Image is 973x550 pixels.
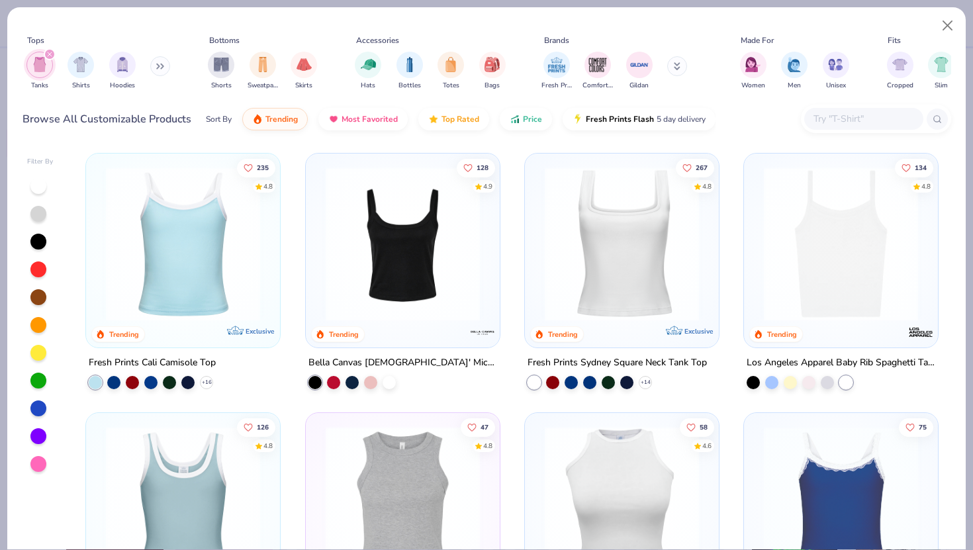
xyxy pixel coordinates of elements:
[295,81,312,91] span: Skirts
[787,57,802,72] img: Men Image
[308,355,497,371] div: Bella Canvas [DEMOGRAPHIC_DATA]' Micro Ribbed Scoop Tank
[396,52,423,91] button: filter button
[700,424,708,431] span: 58
[355,52,381,91] div: filter for Hats
[588,55,608,75] img: Comfort Colors Image
[211,81,232,91] span: Shorts
[89,355,216,371] div: Fresh Prints Cali Camisole Top
[248,52,278,91] div: filter for Sweatpants
[528,355,707,371] div: Fresh Prints Sydney Square Neck Tank Top
[740,52,766,91] div: filter for Women
[706,167,873,321] img: 63ed7c8a-03b3-4701-9f69-be4b1adc9c5f
[740,52,766,91] button: filter button
[263,181,273,191] div: 4.8
[206,113,232,125] div: Sort By
[115,57,130,72] img: Hoodies Image
[248,81,278,91] span: Sweatpants
[523,114,542,124] span: Price
[823,52,849,91] button: filter button
[402,57,417,72] img: Bottles Image
[23,111,191,127] div: Browse All Customizable Products
[257,164,269,171] span: 235
[109,52,136,91] div: filter for Hoodies
[318,108,408,130] button: Most Favorited
[538,167,706,321] img: 94a2aa95-cd2b-4983-969b-ecd512716e9a
[479,52,506,91] div: filter for Bags
[696,164,708,171] span: 267
[356,34,399,46] div: Accessories
[291,52,317,91] div: filter for Skirts
[547,55,567,75] img: Fresh Prints Image
[255,57,270,72] img: Sweatpants Image
[741,81,765,91] span: Women
[919,424,927,431] span: 75
[629,55,649,75] img: Gildan Image
[263,441,273,451] div: 4.8
[479,52,506,91] button: filter button
[456,158,494,177] button: Like
[208,52,234,91] div: filter for Shorts
[928,52,954,91] div: filter for Slim
[747,355,935,371] div: Los Angeles Apparel Baby Rib Spaghetti Tank
[921,181,931,191] div: 4.8
[361,81,375,91] span: Hats
[887,81,913,91] span: Cropped
[248,52,278,91] button: filter button
[544,34,569,46] div: Brands
[573,114,583,124] img: flash.gif
[476,164,488,171] span: 128
[928,52,954,91] button: filter button
[702,181,712,191] div: 4.8
[684,327,713,336] span: Exclusive
[319,167,486,321] img: 8af284bf-0d00-45ea-9003-ce4b9a3194ad
[99,167,267,321] img: a25d9891-da96-49f3-a35e-76288174bf3a
[582,52,613,91] div: filter for Comfort Colors
[745,57,761,72] img: Women Image
[109,52,136,91] button: filter button
[328,114,339,124] img: most_fav.gif
[26,52,53,91] button: filter button
[935,13,960,38] button: Close
[246,327,275,336] span: Exclusive
[396,52,423,91] div: filter for Bottles
[208,52,234,91] button: filter button
[500,108,552,130] button: Price
[895,158,933,177] button: Like
[202,379,212,387] span: + 16
[788,81,801,91] span: Men
[441,114,479,124] span: Top Rated
[757,167,925,321] img: b90b1fcd-da17-422c-baae-d4ac1ccdc03e
[27,34,44,46] div: Tops
[826,81,846,91] span: Unisex
[828,57,843,72] img: Unisex Image
[252,114,263,124] img: trending.gif
[342,114,398,124] span: Most Favorited
[257,424,269,431] span: 126
[355,52,381,91] button: filter button
[483,181,492,191] div: 4.9
[626,52,653,91] button: filter button
[812,111,914,126] input: Try "T-Shirt"
[541,52,572,91] button: filter button
[73,57,89,72] img: Shirts Image
[398,81,421,91] span: Bottles
[214,57,229,72] img: Shorts Image
[541,81,572,91] span: Fresh Prints
[27,157,54,167] div: Filter By
[483,441,492,451] div: 4.8
[72,81,90,91] span: Shirts
[935,81,948,91] span: Slim
[460,418,494,437] button: Like
[680,418,714,437] button: Like
[418,108,489,130] button: Top Rated
[291,52,317,91] button: filter button
[438,52,464,91] button: filter button
[265,114,298,124] span: Trending
[428,114,439,124] img: TopRated.gif
[741,34,774,46] div: Made For
[26,52,53,91] div: filter for Tanks
[237,158,275,177] button: Like
[31,81,48,91] span: Tanks
[586,114,654,124] span: Fresh Prints Flash
[781,52,808,91] button: filter button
